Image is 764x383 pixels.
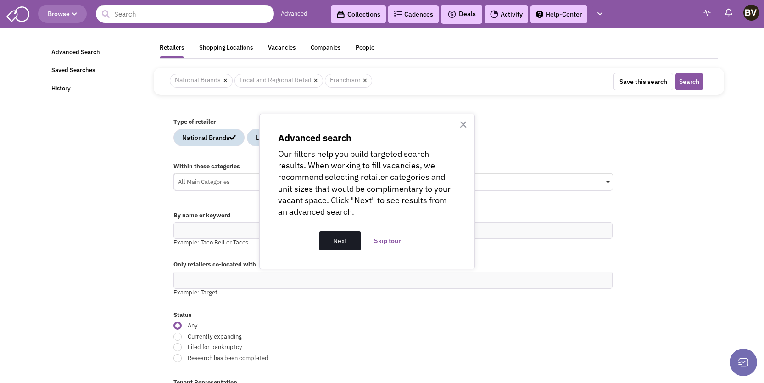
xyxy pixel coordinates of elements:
[48,10,77,18] span: Browse
[325,74,372,88] span: Franchisor
[447,9,457,20] img: icon-deals.svg
[173,239,248,246] span: Example: Taco Bell or Tacos
[170,74,232,88] span: National Brands
[223,77,227,85] a: ×
[447,10,476,18] span: Deals
[388,5,439,23] a: Cadences
[363,77,367,85] a: ×
[485,5,528,23] a: Activity
[281,10,307,18] a: Advanced
[174,174,387,188] div: All Main Categories
[96,5,274,23] input: Search
[182,354,467,363] span: Research has been completed
[490,10,498,18] img: Activity.png
[6,5,29,22] img: SmartAdmin
[173,289,217,296] span: Example: Target
[173,311,613,320] label: Status
[234,74,323,88] span: Local and Regional Retail
[360,231,415,250] button: Skip tour
[182,322,467,330] span: Any
[314,77,318,85] a: ×
[613,73,673,90] button: Save this search
[173,162,613,171] label: Within these categories
[173,211,613,220] label: By name or keyword
[46,61,148,79] a: Saved Searches
[459,117,468,132] button: ×
[278,148,456,217] p: Our filters help you build targeted search results. When working to fill vacancies, we recommend ...
[182,133,236,142] div: National Brands
[46,44,148,61] a: Advanced Search
[536,11,543,18] img: help.png
[46,80,148,98] a: History
[173,261,613,269] label: Only retailers co-located with
[199,44,253,55] div: Shopping Locations
[394,11,402,17] img: Cadences_logo.png
[182,333,467,341] span: Currently expanding
[530,5,587,23] a: Help-Center
[336,10,345,19] img: icon-collection-lavender-black.svg
[331,5,386,23] a: Collections
[356,44,374,55] div: People
[182,343,467,352] span: Filed for bankruptcy
[268,44,296,55] div: Vacancies
[675,73,703,90] button: Search
[278,133,456,144] p: Advanced search
[38,5,87,23] button: Browse
[445,8,479,20] button: Deals
[311,44,340,55] div: Companies
[160,44,184,55] div: Retailers
[743,5,759,21] img: Barrett Van Zandt
[256,133,336,142] div: Local and Regional Retail
[400,174,613,188] div: All Sub-Categories
[319,231,361,250] button: Next
[173,118,613,127] label: Type of retailer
